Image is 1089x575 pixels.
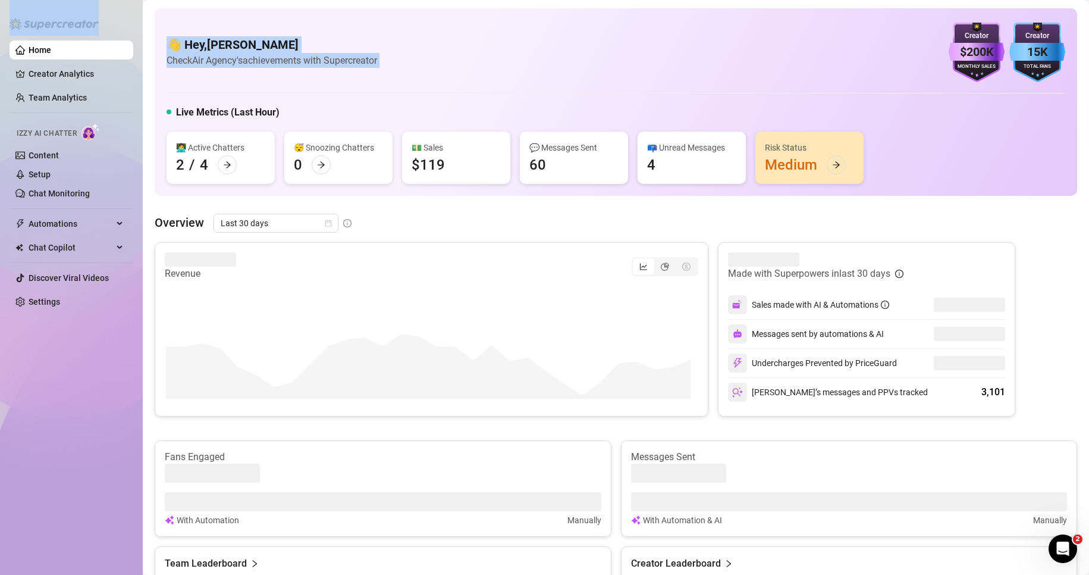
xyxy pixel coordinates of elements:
div: 💬 Messages Sent [529,141,619,154]
iframe: Intercom live chat [1049,535,1077,563]
img: purple-badge-B9DA21FR.svg [949,23,1005,82]
img: svg%3e [732,358,743,368]
div: Risk Status [765,141,854,154]
article: Check Air Agency's achievements with Supercreator [167,53,377,68]
span: thunderbolt [15,219,25,229]
span: calendar [325,220,332,227]
span: dollar-circle [682,262,691,271]
span: arrow-right [832,161,840,169]
div: $119 [412,155,445,174]
a: Creator Analytics [29,64,124,83]
div: Creator [949,30,1005,42]
img: svg%3e [732,387,743,398]
a: Chat Monitoring [29,189,90,198]
div: 0 [294,155,302,174]
article: With Automation & AI [643,514,722,527]
div: 📪 Unread Messages [647,141,736,154]
span: right [724,557,733,571]
img: AI Chatter [81,123,100,140]
article: Fans Engaged [165,451,601,464]
div: [PERSON_NAME]’s messages and PPVs tracked [728,383,928,402]
span: right [250,557,259,571]
article: Team Leaderboard [165,557,247,571]
div: Undercharges Prevented by PriceGuard [728,354,897,373]
a: Settings [29,297,60,307]
img: svg%3e [733,329,742,339]
div: segmented control [632,257,698,276]
img: svg%3e [732,299,743,310]
div: 60 [529,155,546,174]
span: 2 [1073,535,1082,544]
a: Setup [29,170,51,179]
span: info-circle [343,219,352,227]
span: arrow-right [223,161,231,169]
div: 💵 Sales [412,141,501,154]
div: 😴 Snoozing Chatters [294,141,383,154]
span: info-circle [881,301,889,309]
article: Made with Superpowers in last 30 days [728,267,890,281]
div: 15K [1009,43,1065,61]
div: 👩‍💻 Active Chatters [176,141,265,154]
span: pie-chart [661,262,669,271]
img: svg%3e [631,514,641,527]
a: Team Analytics [29,93,87,102]
div: 4 [200,155,208,174]
span: Automations [29,214,113,233]
div: Total Fans [1009,63,1065,71]
img: svg%3e [165,514,174,527]
div: Creator [1009,30,1065,42]
a: Discover Viral Videos [29,273,109,283]
a: Home [29,45,51,55]
div: Monthly Sales [949,63,1005,71]
article: Manually [1033,514,1067,527]
h5: Live Metrics (Last Hour) [176,105,280,120]
div: Messages sent by automations & AI [728,324,884,343]
article: Manually [567,514,601,527]
span: Izzy AI Chatter [17,128,77,139]
article: Revenue [165,267,236,281]
span: arrow-right [317,161,325,169]
img: logo-BBDzfeDw.svg [10,18,99,30]
div: 2 [176,155,184,174]
div: 4 [647,155,655,174]
a: Content [29,151,59,160]
div: Sales made with AI & Automations [752,298,889,311]
div: $200K [949,43,1005,61]
article: Overview [155,214,204,232]
div: 3,101 [981,385,1005,399]
span: Chat Copilot [29,238,113,257]
article: Creator Leaderboard [631,557,721,571]
h4: 👋 Hey, [PERSON_NAME] [167,36,377,53]
span: line-chart [639,262,648,271]
article: With Automation [177,514,239,527]
article: Messages Sent [631,451,1068,464]
span: Last 30 days [221,214,331,232]
img: blue-badge-DgoSNQY1.svg [1009,23,1065,82]
span: info-circle [895,270,903,278]
img: Chat Copilot [15,243,23,252]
